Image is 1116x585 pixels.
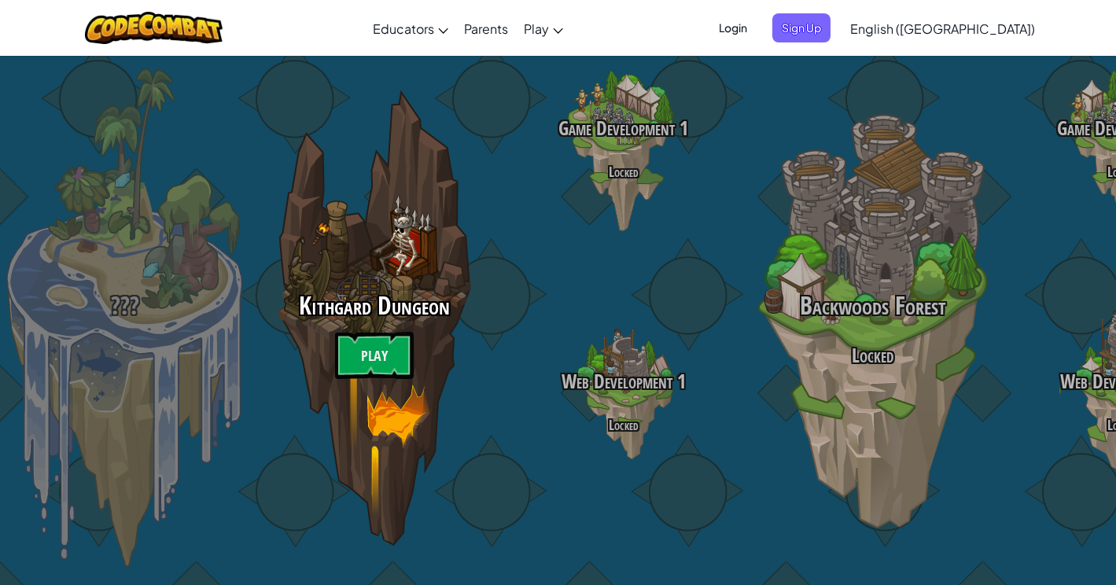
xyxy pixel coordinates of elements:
h4: Locked [499,418,748,432]
a: Parents [456,7,516,50]
span: Educators [373,20,434,37]
button: Login [709,13,757,42]
a: Educators [365,7,456,50]
span: Backwoods Forest [800,289,946,322]
span: Web Development 1 [562,368,686,395]
a: Play [516,7,571,50]
span: English ([GEOGRAPHIC_DATA]) [850,20,1035,37]
button: Sign Up [772,13,831,42]
span: Kithgard Dungeon [299,289,450,322]
h4: Locked [499,164,748,179]
h3: Locked [748,345,997,366]
span: Play [524,20,549,37]
a: Play [335,332,414,379]
img: CodeCombat logo [85,12,223,44]
span: Game Development 1 [558,115,688,142]
a: English ([GEOGRAPHIC_DATA]) [842,7,1043,50]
